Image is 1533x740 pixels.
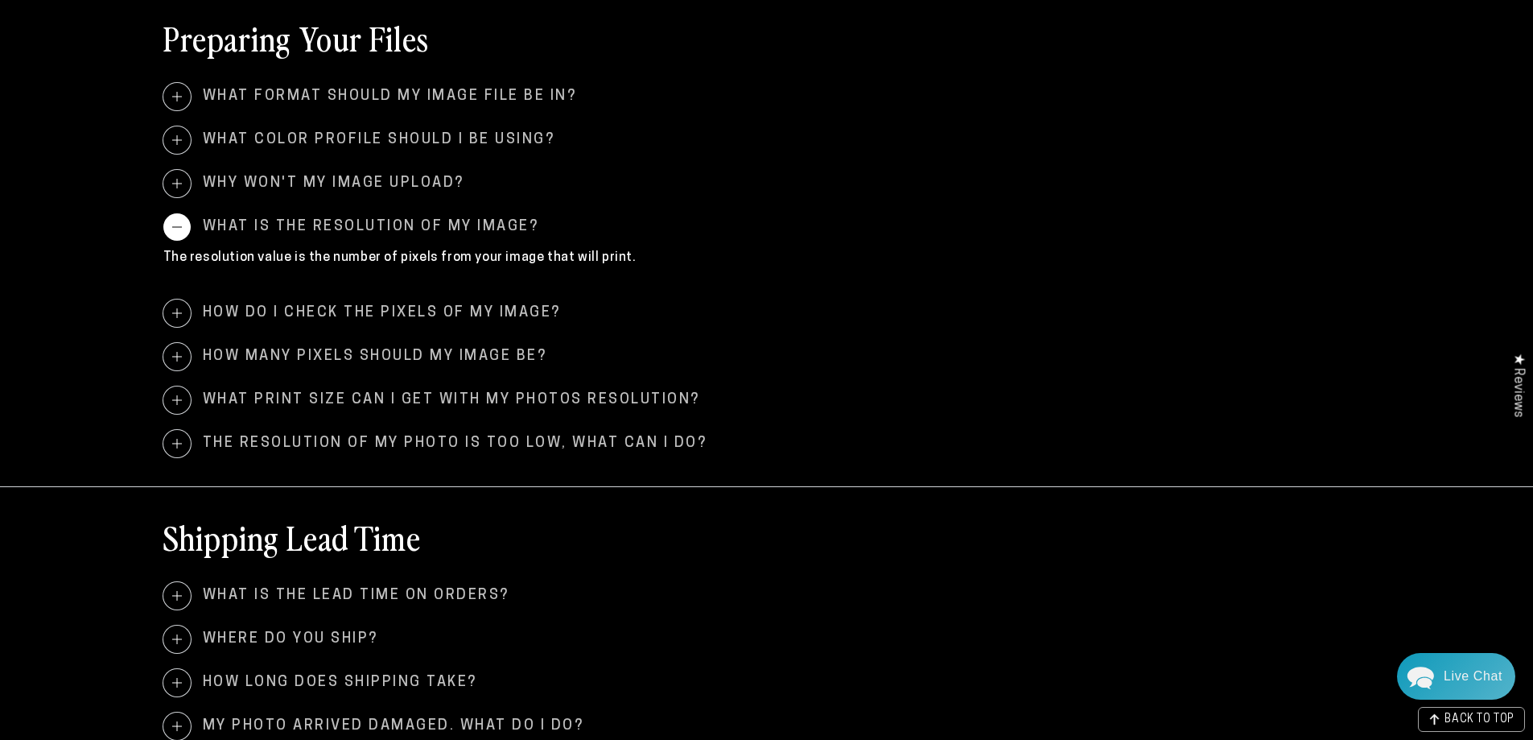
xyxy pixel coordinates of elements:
summary: Where do you ship? [163,626,1370,653]
summary: What color profile should I be using? [163,126,1370,154]
summary: How long does shipping take? [163,669,1370,697]
p: The resolution value is the number of pixels from your image that will print. [163,249,1370,267]
summary: What is the lead time on orders? [163,582,1370,610]
h2: Preparing Your Files [163,17,429,59]
summary: How do I check the pixels of my image? [163,300,1370,327]
summary: Why won't my image upload? [163,170,1370,197]
div: Click to open Judge.me floating reviews tab [1502,341,1533,430]
summary: How many pixels should my image be? [163,343,1370,370]
summary: The resolution of my photo is too low, what can I do? [163,430,1370,457]
summary: My photo arrived damaged. What do I do? [163,713,1370,740]
summary: What is the resolution of my image? [163,213,1370,241]
span: BACK TO TOP [1444,714,1514,726]
h2: Shipping Lead Time [163,516,421,558]
div: Chat widget toggle [1397,653,1515,700]
summary: What format should my image file be in? [163,83,1370,110]
summary: What print size can I get with my photos resolution? [163,387,1370,414]
div: Contact Us Directly [1444,653,1502,700]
